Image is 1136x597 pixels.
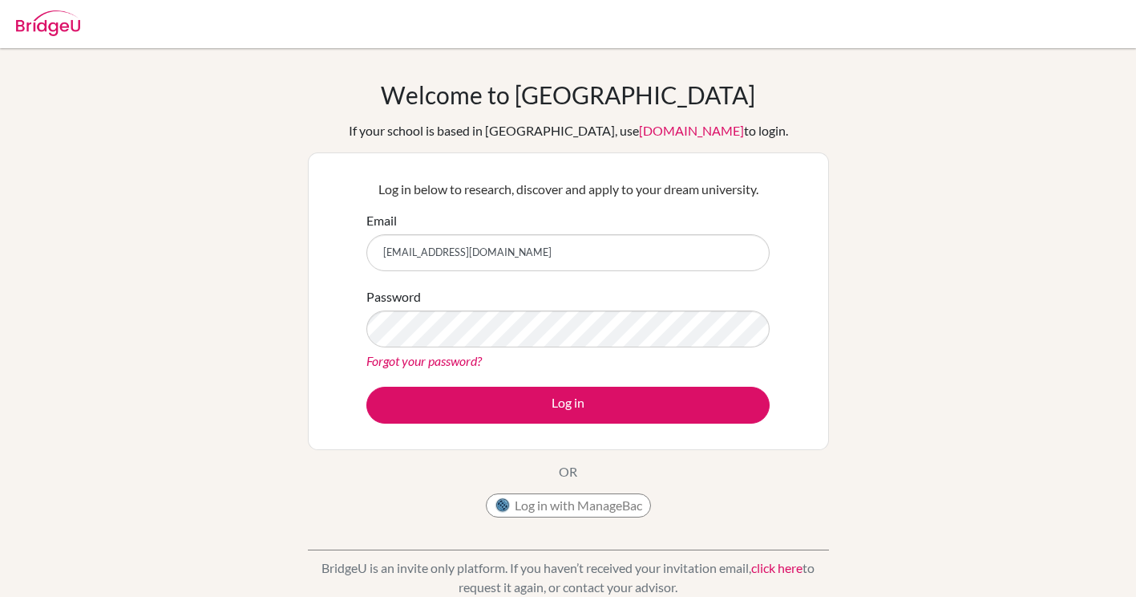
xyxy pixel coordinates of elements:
a: [DOMAIN_NAME] [639,123,744,138]
button: Log in with ManageBac [486,493,651,518]
label: Email [366,211,397,230]
img: Bridge-U [16,10,80,36]
h1: Welcome to [GEOGRAPHIC_DATA] [381,80,755,109]
a: Forgot your password? [366,353,482,368]
button: Log in [366,387,770,424]
label: Password [366,287,421,307]
p: BridgeU is an invite only platform. If you haven’t received your invitation email, to request it ... [308,558,829,597]
p: Log in below to research, discover and apply to your dream university. [366,180,770,199]
p: OR [559,462,577,481]
a: click here [751,560,802,575]
div: If your school is based in [GEOGRAPHIC_DATA], use to login. [349,121,788,140]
